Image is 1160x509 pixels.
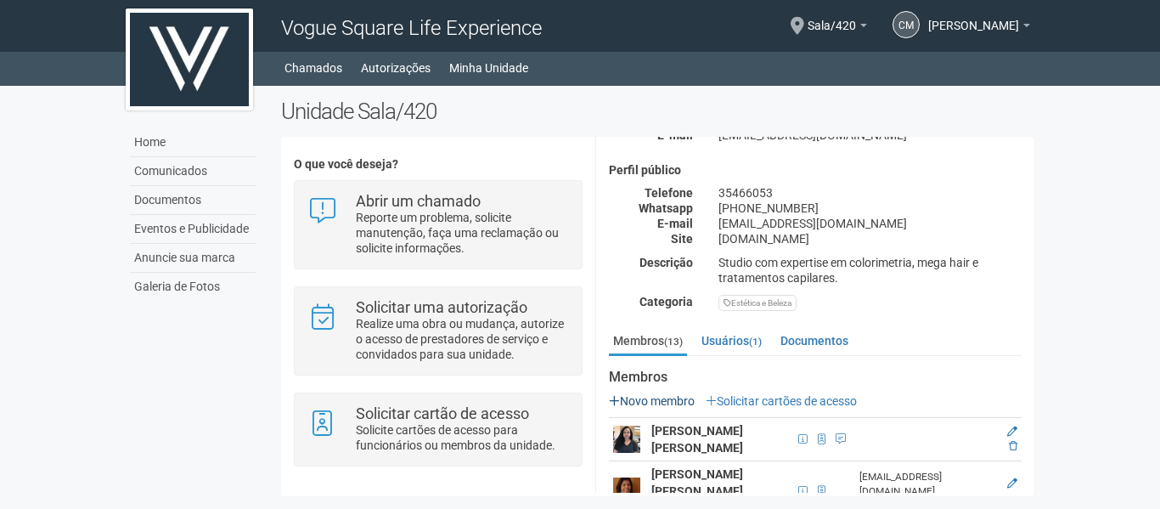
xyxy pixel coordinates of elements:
[718,295,797,311] div: Estética e Beleza
[356,298,527,316] strong: Solicitar uma autorização
[893,11,920,38] a: CM
[609,328,687,356] a: Membros(13)
[664,336,683,348] small: (13)
[130,128,256,157] a: Home
[609,164,1022,177] h4: Perfil público
[307,194,568,256] a: Abrir um chamado Reporte um problema, solicite manutenção, faça uma reclamação ou solicite inform...
[697,328,766,353] a: Usuários(1)
[706,201,1034,216] div: [PHONE_NUMBER]
[706,185,1034,201] div: 35466053
[130,157,256,186] a: Comunicados
[639,295,693,308] strong: Categoria
[1007,426,1017,438] a: Editar membro
[609,394,695,408] a: Novo membro
[356,192,481,210] strong: Abrir um chamado
[639,201,693,215] strong: Whatsapp
[1009,440,1017,452] a: Excluir membro
[706,255,1034,286] div: Studio com expertise em colorimetria, mega hair e tratamentos capilares.
[706,231,1034,246] div: [DOMAIN_NAME]
[613,426,640,453] img: user.png
[671,232,693,246] strong: Site
[281,99,1034,124] h2: Unidade Sala/420
[130,186,256,215] a: Documentos
[356,210,569,256] p: Reporte um problema, solicite manutenção, faça uma reclamação ou solicite informações.
[859,470,996,499] div: [EMAIL_ADDRESS][DOMAIN_NAME]
[1007,478,1017,489] a: Editar membro
[281,16,542,40] span: Vogue Square Life Experience
[361,56,431,80] a: Autorizações
[449,56,528,80] a: Minha Unidade
[356,316,569,362] p: Realize uma obra ou mudança, autorize o acesso de prestadores de serviço e convidados para sua un...
[613,478,640,505] img: user.png
[928,21,1030,35] a: [PERSON_NAME]
[130,273,256,301] a: Galeria de Fotos
[356,404,529,422] strong: Solicitar cartão de acesso
[645,186,693,200] strong: Telefone
[657,217,693,230] strong: E-mail
[126,8,253,110] img: logo.jpg
[130,244,256,273] a: Anuncie sua marca
[706,216,1034,231] div: [EMAIL_ADDRESS][DOMAIN_NAME]
[130,215,256,244] a: Eventos e Publicidade
[609,370,1022,385] strong: Membros
[284,56,342,80] a: Chamados
[706,394,857,408] a: Solicitar cartões de acesso
[307,406,568,453] a: Solicitar cartão de acesso Solicite cartões de acesso para funcionários ou membros da unidade.
[808,21,867,35] a: Sala/420
[307,300,568,362] a: Solicitar uma autorização Realize uma obra ou mudança, autorize o acesso de prestadores de serviç...
[294,158,582,171] h4: O que você deseja?
[928,3,1019,32] span: Cirlene Miranda
[808,3,856,32] span: Sala/420
[749,336,762,348] small: (1)
[651,424,743,455] strong: [PERSON_NAME] [PERSON_NAME]
[639,256,693,269] strong: Descrição
[1009,492,1017,504] a: Excluir membro
[356,422,569,453] p: Solicite cartões de acesso para funcionários ou membros da unidade.
[657,128,693,142] strong: E-mail
[776,328,853,353] a: Documentos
